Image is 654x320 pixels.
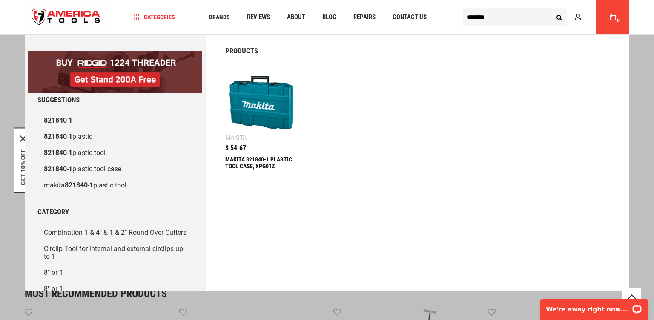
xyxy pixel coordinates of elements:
b: 821840 [44,149,67,157]
a: Combination 1 & 4" & 1 & 2" Round Over Cutters [37,225,193,241]
a: Repairs [350,12,379,23]
b: 821840 [65,181,88,189]
a: BOGO: Buy RIDGID® 1224 Threader, Get Stand 200A Free! [28,51,202,57]
span: Brands [209,14,230,20]
div: Makita [225,135,247,141]
span: About [287,14,305,20]
img: America Tools [25,1,107,33]
a: Categories [130,12,179,23]
button: GET 10% OFF [20,149,26,185]
a: About [283,12,309,23]
a: MAKITA 821840-1 PLASTIC TOOL CASE, XPG01Z Makita $ 54.67 MAKITA 821840-1 PLASTIC TOOL CASE, XPG01Z [225,66,297,181]
b: 821840 [44,133,67,141]
span: Suggestions [37,96,80,104]
img: BOGO: Buy RIDGID® 1224 Threader, Get Stand 200A Free! [28,51,202,93]
b: 821840 [44,165,67,173]
a: Reviews [243,12,274,23]
span: Category [37,208,69,216]
span: Contact Us [393,14,427,20]
a: Circlip Tool for internal and external circlips up to 1 [37,241,193,265]
b: 1 [89,181,93,189]
a: 821840-1plastic tool case [37,161,193,177]
iframe: LiveChat chat widget [534,293,654,320]
span: 0 [617,18,620,23]
span: Blog [322,14,336,20]
button: Close [20,135,26,142]
b: 1 [69,116,72,124]
svg: close icon [20,135,26,142]
a: Blog [318,12,340,23]
a: 8" or 1 [37,265,193,281]
b: 1 [69,165,72,173]
span: $ 54.67 [225,145,246,152]
span: Repairs [353,14,376,20]
b: 1 [69,133,72,141]
b: 821840 [44,116,67,124]
img: MAKITA 821840-1 PLASTIC TOOL CASE, XPG01Z [229,71,293,134]
div: MAKITA 821840-1 PLASTIC TOOL CASE, XPG01Z [225,156,297,176]
a: makita821840-1plastic tool [37,177,193,193]
a: 821840-1plastic [37,129,193,145]
a: Contact Us [389,12,430,23]
a: store logo [25,1,107,33]
a: 821840-1 [37,112,193,129]
a: Brands [205,12,234,23]
span: Products [225,47,258,55]
a: 8" or 1 [37,281,193,297]
a: 821840-1plastic tool [37,145,193,161]
span: Reviews [247,14,270,20]
b: 1 [69,149,72,157]
button: Search [551,9,567,25]
span: Categories [134,14,175,20]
